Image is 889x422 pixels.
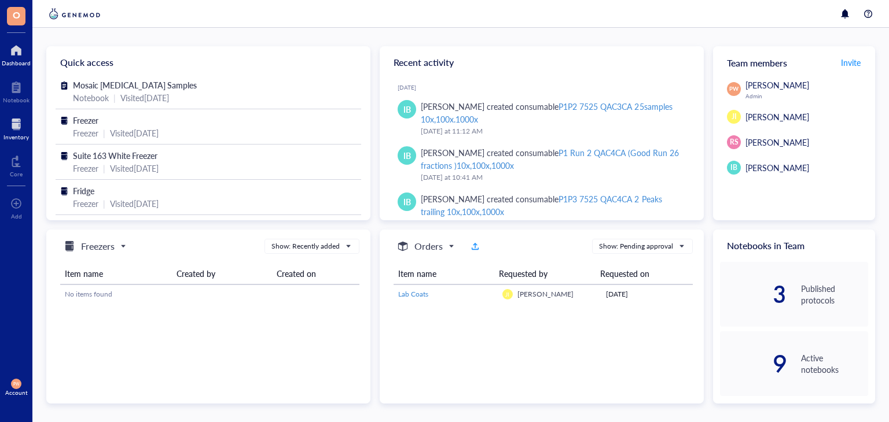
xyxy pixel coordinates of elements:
th: Requested on [596,263,684,284]
a: IB[PERSON_NAME] created consumableP1P3 7525 QAC4CA 2 Peaks trailing 10x,100x,1000x[DATE] at 9:38 AM [389,188,695,234]
div: Show: Pending approval [599,241,673,251]
div: [DATE] at 10:41 AM [421,172,685,183]
span: [PERSON_NAME] [517,289,574,299]
div: Notebook [3,97,30,103]
div: Inventory [3,134,29,140]
span: [PERSON_NAME] [745,136,809,148]
span: JI [732,112,737,122]
span: O [13,8,20,22]
h5: Freezers [81,239,115,253]
span: [PERSON_NAME] [745,162,809,173]
a: Notebook [3,78,30,103]
span: IB [403,149,411,162]
div: Freezer [73,162,98,175]
div: Show: Recently added [271,241,340,251]
div: 3 [720,285,787,303]
div: Visited [DATE] [120,91,169,104]
div: [DATE] [398,84,695,91]
a: Lab Coats [398,289,493,299]
div: | [103,127,105,139]
img: genemod-logo [46,7,103,21]
div: Account [5,389,28,396]
div: Freezer [73,197,98,210]
span: PW [729,85,739,93]
div: | [113,91,116,104]
div: Notebooks in Team [713,229,875,262]
div: [PERSON_NAME] created consumable [421,146,685,172]
div: Admin [745,92,868,99]
span: IB [403,103,411,116]
div: Visited [DATE] [110,127,159,139]
div: Add [11,213,22,220]
th: Created by [172,263,271,284]
div: Core [10,171,23,177]
div: No items found [65,289,355,299]
span: Fridge [73,185,94,197]
div: 9 [720,354,787,373]
div: Active notebooks [801,352,868,375]
span: Mosaic [MEDICAL_DATA] Samples [73,79,197,91]
span: Freezer [73,114,98,126]
a: IB[PERSON_NAME] created consumableP1 Run 2 QAC4CA (Good Run 26 fractions )10x,100x,1000x[DATE] at... [389,142,695,188]
div: | [103,162,105,175]
span: JI [505,291,509,298]
div: Published protocols [801,283,868,306]
div: Visited [DATE] [110,197,159,210]
div: [PERSON_NAME] created consumable [421,193,685,218]
span: RS [730,137,739,147]
th: Created on [272,263,359,284]
th: Requested by [494,263,595,284]
span: Suite 163 White Freezer [73,150,157,161]
span: IB [403,195,411,208]
span: Lab Coats [398,289,428,299]
a: Inventory [3,115,29,140]
div: Recent activity [380,46,704,79]
div: [PERSON_NAME] created consumable [421,100,685,125]
div: [DATE] [606,289,688,299]
span: IB [730,162,737,173]
div: [DATE] at 11:12 AM [421,125,685,137]
div: Notebook [73,91,109,104]
th: Item name [60,263,172,284]
div: Team members [713,46,875,79]
h5: Orders [414,239,443,253]
th: Item name [394,263,494,284]
div: | [103,197,105,210]
span: PW [13,382,19,386]
div: Dashboard [2,60,31,66]
a: IB[PERSON_NAME] created consumableP1P2 7525 QAC3CA 25samples 10x,100x.1000x[DATE] at 11:12 AM [389,95,695,142]
div: Visited [DATE] [110,162,159,175]
button: Invite [840,53,861,72]
div: Quick access [46,46,370,79]
span: Invite [841,57,861,68]
a: Core [10,152,23,177]
span: [PERSON_NAME] [745,111,809,123]
span: [PERSON_NAME] [745,79,809,91]
div: Freezer [73,127,98,139]
a: Dashboard [2,41,31,66]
